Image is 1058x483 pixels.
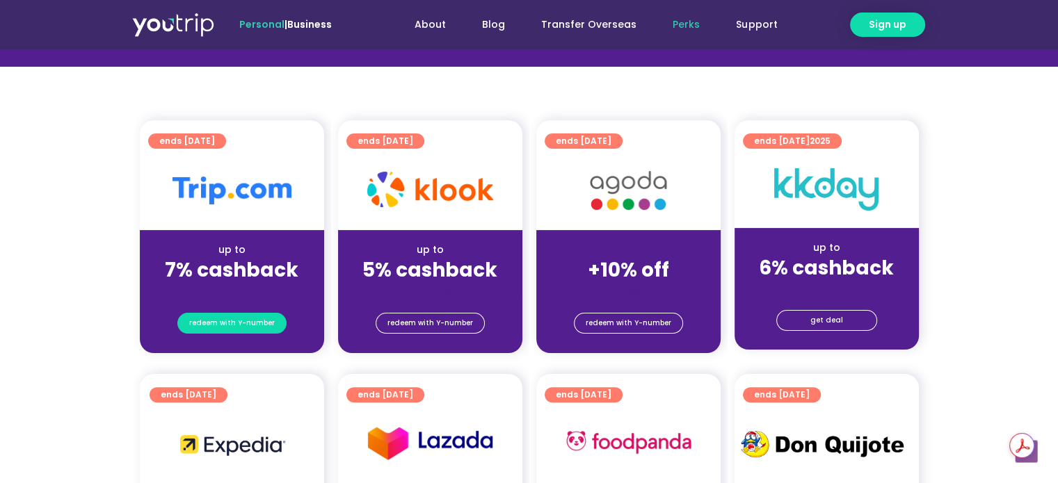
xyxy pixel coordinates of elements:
nav: Menu [369,12,795,38]
a: ends [DATE] [545,133,623,149]
a: Support [718,12,795,38]
a: Sign up [850,13,925,37]
a: ends [DATE]2025 [743,133,842,149]
div: up to [746,240,908,255]
span: ends [DATE] [358,387,413,402]
span: 2025 [810,135,831,147]
a: ends [DATE] [545,387,623,402]
a: ends [DATE] [743,387,821,402]
span: Sign up [869,17,906,32]
strong: +10% off [588,256,669,284]
a: get deal [776,310,877,331]
span: ends [DATE] [754,133,831,149]
div: up to [151,243,313,257]
div: up to [349,243,511,257]
a: Transfer Overseas [523,12,655,38]
span: ends [DATE] [358,133,413,149]
a: ends [DATE] [346,387,424,402]
a: ends [DATE] [148,133,226,149]
a: ends [DATE] [150,387,227,402]
a: Business [287,17,332,31]
strong: 5% cashback [362,256,497,284]
span: ends [DATE] [161,387,216,402]
span: redeem with Y-number [586,313,671,333]
span: ends [DATE] [556,387,611,402]
span: redeem with Y-number [387,313,473,333]
span: ends [DATE] [159,133,215,149]
a: redeem with Y-number [574,313,683,334]
span: get deal [810,311,843,330]
a: About [396,12,464,38]
strong: 7% cashback [165,256,298,284]
a: Perks [655,12,718,38]
div: (for stays only) [547,283,710,297]
strong: 6% cashback [759,254,894,281]
div: (for stays only) [151,283,313,297]
div: (for stays only) [746,281,908,295]
span: ends [DATE] [754,387,810,402]
span: | [239,17,332,31]
a: redeem with Y-number [376,313,485,334]
span: redeem with Y-number [189,313,275,333]
span: Personal [239,17,284,31]
span: ends [DATE] [556,133,611,149]
a: redeem with Y-number [177,313,287,334]
span: up to [616,243,641,256]
a: Blog [464,12,523,38]
a: ends [DATE] [346,133,424,149]
div: (for stays only) [349,283,511,297]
